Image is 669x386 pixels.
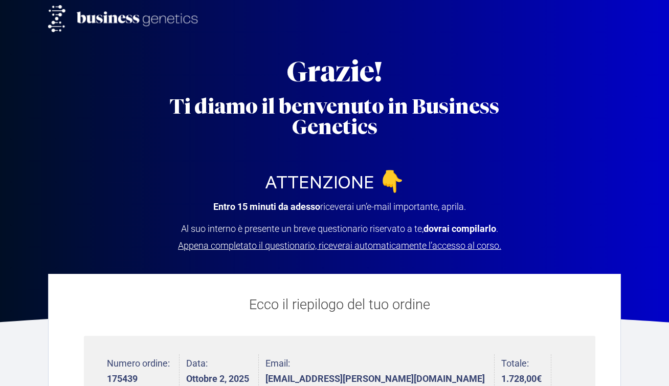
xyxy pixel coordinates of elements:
p: Ecco il riepilogo del tuo ordine [84,294,595,315]
span: € [537,373,542,384]
strong: 175439 [107,374,170,383]
bdi: 1.728,00 [501,373,542,384]
strong: [EMAIL_ADDRESS][PERSON_NAME][DOMAIN_NAME] [265,374,485,383]
span: Appena completato il questionario, riceverai automaticamente l’accesso al corso. [178,240,501,251]
p: riceverai un’e-mail importante, aprila. [176,203,503,211]
strong: dovrai compilarlo [423,223,496,234]
h2: ATTENZIONE 👇 [150,173,519,194]
h2: Ti diamo il benvenuto in Business Genetics [150,96,519,137]
strong: Entro 15 minuti da adesso [213,201,320,212]
strong: Ottobre 2, 2025 [186,374,249,383]
p: Al suo interno è presente un breve questionario riservato a te, . [176,225,503,250]
h2: Grazie! [150,58,519,86]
